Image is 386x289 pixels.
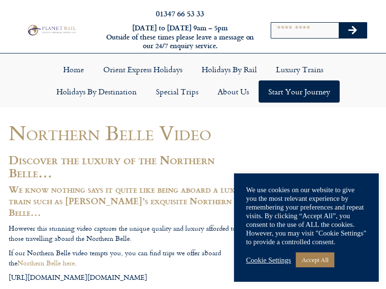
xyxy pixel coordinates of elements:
[54,58,94,80] a: Home
[105,24,255,51] h6: [DATE] to [DATE] 9am – 5pm Outside of these times please leave a message on our 24/7 enquiry serv...
[47,80,146,103] a: Holidays by Destination
[5,58,381,103] nav: Menu
[246,185,367,246] div: We use cookies on our website to give you the most relevant experience by remembering your prefer...
[9,153,252,179] h2: Discover the luxury of the Northern Belle…
[266,58,333,80] a: Luxury Trains
[156,8,204,19] a: 01347 66 53 33
[17,258,75,268] a: Northern Belle here
[9,121,252,144] h1: Northern Belle Video
[26,24,77,36] img: Planet Rail Train Holidays Logo
[146,80,208,103] a: Special Trips
[246,256,291,264] a: Cookie Settings
[339,23,367,38] button: Search
[94,58,192,80] a: Orient Express Holidays
[208,80,259,103] a: About Us
[9,184,252,218] h4: We know nothing says it quite like being aboard a luxury train such as [PERSON_NAME]’s exquisite ...
[296,252,334,267] a: Accept All
[9,223,252,243] p: However this stunning video captures the unique quality and luxury afforded to those travelling a...
[9,248,252,268] p: If our Northern Belle video tempts you, you can find trips we offer aboard the .
[9,272,252,282] p: [URL][DOMAIN_NAME][DOMAIN_NAME]
[192,58,266,80] a: Holidays by Rail
[259,80,340,103] a: Start your Journey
